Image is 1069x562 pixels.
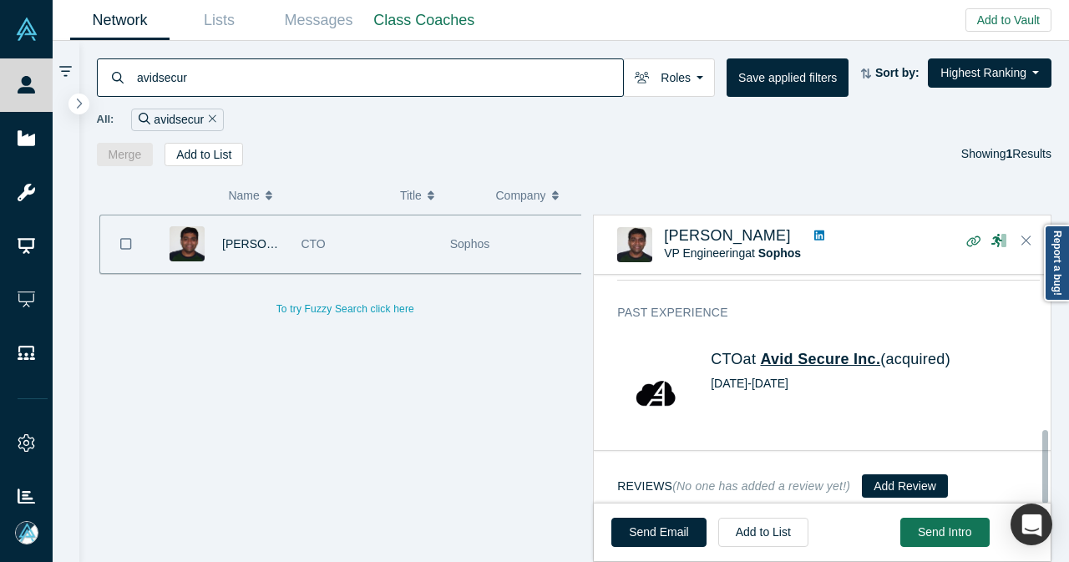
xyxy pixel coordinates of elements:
button: Send Intro [900,518,990,547]
button: Name [228,178,383,213]
h3: Reviews [617,478,850,495]
a: Network [70,1,170,40]
small: (No one has added a review yet!) [672,479,850,493]
button: Title [400,178,479,213]
img: Ganesh Krishnan's Profile Image [617,227,652,262]
a: Send Email [611,518,707,547]
h3: Past Experience [617,304,1016,322]
button: Highest Ranking [928,58,1051,88]
img: Alchemist Vault Logo [15,18,38,41]
strong: 1 [1006,147,1013,160]
button: Company [496,178,575,213]
button: Roles [623,58,715,97]
div: Showing [961,143,1051,166]
a: Sophos [758,246,801,260]
span: All: [97,111,114,128]
a: Report a bug! [1044,225,1069,301]
img: Ganesh Krishnan's Profile Image [170,226,205,261]
button: Add to Vault [965,8,1051,32]
div: [DATE] - [DATE] [711,375,1040,392]
h4: CTO at (acquired) [711,351,1040,369]
img: Avid Secure Inc.'s Logo [617,351,693,427]
a: [PERSON_NAME] [664,227,791,244]
span: Title [400,178,422,213]
a: [PERSON_NAME] [222,237,318,251]
button: Remove Filter [204,110,216,129]
input: Search by name, title, company, summary, expertise, investment criteria or topics of focus [135,58,623,97]
span: CTO [301,237,325,251]
span: Company [496,178,546,213]
button: Bookmark [100,215,152,273]
button: Close [1014,228,1039,255]
span: Sophos [450,237,489,251]
strong: Sort by: [875,66,920,79]
img: Mia Scott's Account [15,521,38,544]
div: avidsecur [131,109,224,131]
span: Name [228,178,259,213]
a: Avid Secure Inc. [760,351,880,367]
button: Add to List [718,518,808,547]
span: VP Engineering at [664,246,801,260]
a: Lists [170,1,269,40]
button: Add Review [862,474,948,498]
a: Class Coaches [368,1,480,40]
button: Save applied filters [727,58,849,97]
button: To try Fuzzy Search click here [265,298,426,320]
a: Messages [269,1,368,40]
button: Merge [97,143,154,166]
button: Add to List [165,143,243,166]
span: Results [1006,147,1051,160]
